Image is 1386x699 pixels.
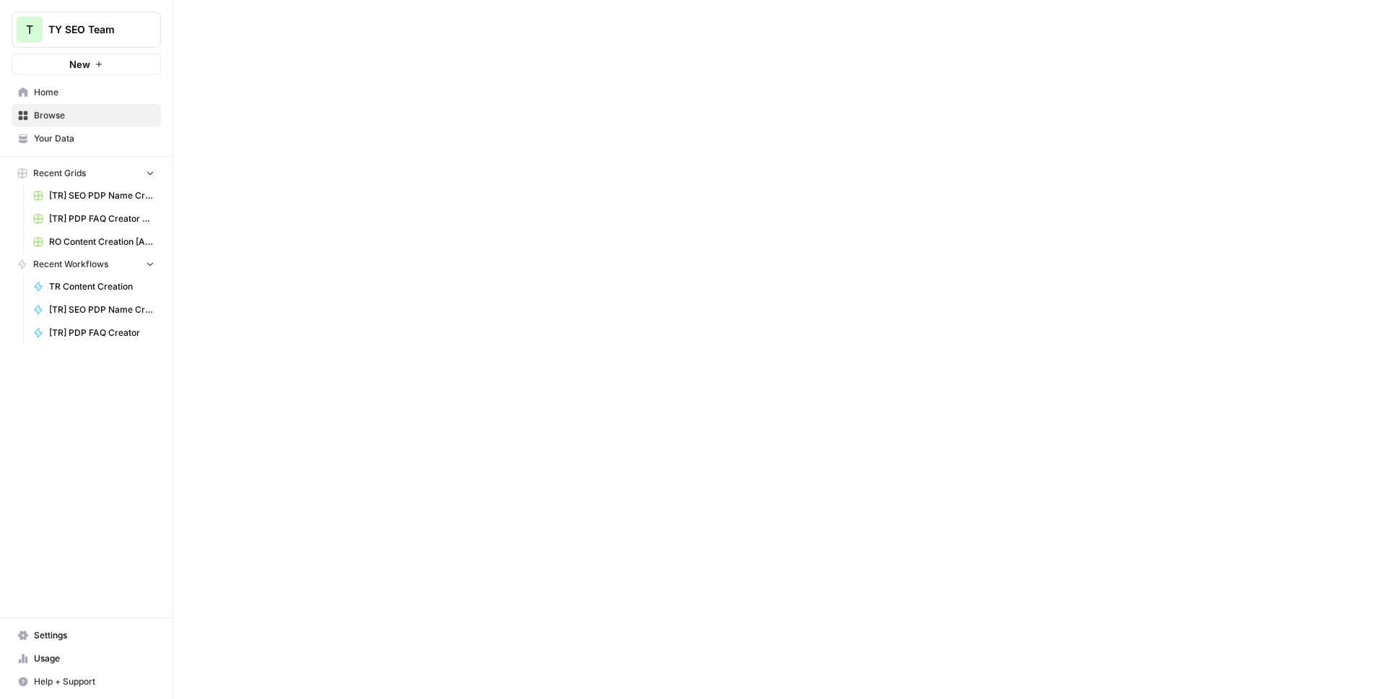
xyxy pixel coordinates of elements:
span: Home [34,86,154,99]
a: [TR] SEO PDP Name Creation [27,298,161,321]
button: Recent Workflows [12,253,161,275]
button: Workspace: TY SEO Team [12,12,161,48]
span: Help + Support [34,675,154,688]
span: Browse [34,109,154,122]
a: [TR] PDP FAQ Creator Grid [27,207,161,230]
a: Usage [12,647,161,670]
span: [TR] SEO PDP Name Creation [49,303,154,316]
a: Settings [12,624,161,647]
a: Browse [12,104,161,127]
span: T [26,21,33,38]
span: [TR] PDP FAQ Creator [49,326,154,339]
button: New [12,53,161,75]
span: Recent Workflows [33,258,108,271]
span: Your Data [34,132,154,145]
a: [TR] PDP FAQ Creator [27,321,161,344]
span: [TR] SEO PDP Name Creation Grid [49,189,154,202]
a: TR Content Creation [27,275,161,298]
a: RO Content Creation [Anil] w/o Google Scrape Grid [27,230,161,253]
span: [TR] PDP FAQ Creator Grid [49,212,154,225]
a: Home [12,81,161,104]
span: TY SEO Team [48,22,136,37]
button: Recent Grids [12,162,161,184]
span: Usage [34,652,154,665]
a: [TR] SEO PDP Name Creation Grid [27,184,161,207]
span: New [69,57,90,71]
span: Recent Grids [33,167,86,180]
span: RO Content Creation [Anil] w/o Google Scrape Grid [49,235,154,248]
button: Help + Support [12,670,161,693]
span: TR Content Creation [49,280,154,293]
a: Your Data [12,127,161,150]
span: Settings [34,629,154,642]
